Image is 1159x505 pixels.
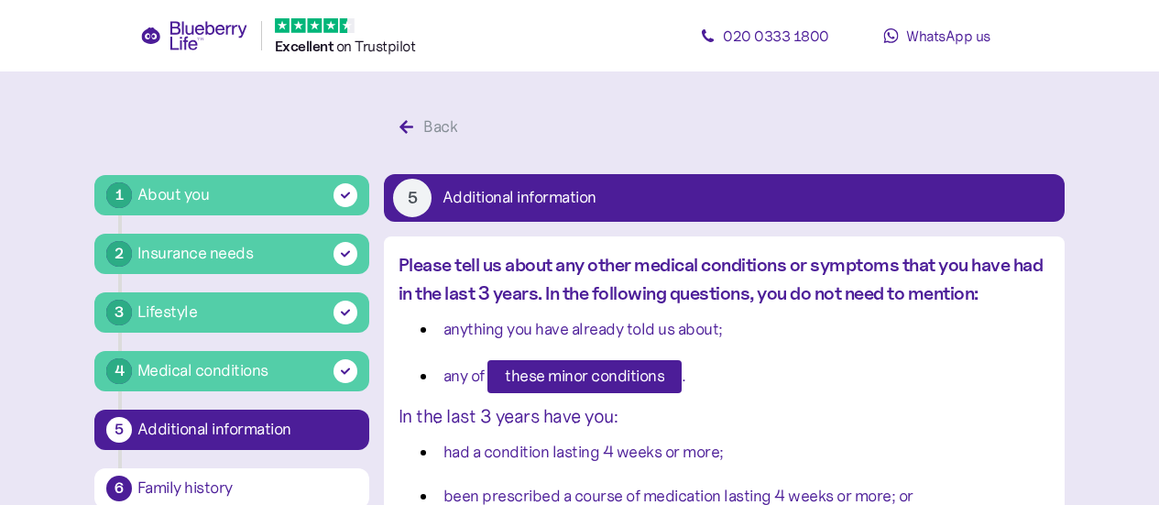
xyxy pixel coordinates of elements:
div: Additional information [137,422,357,438]
button: Back [384,108,478,147]
button: these minor conditions [487,360,682,393]
div: any of . [443,360,686,393]
div: Back [423,115,457,139]
div: 1 [106,182,132,208]
div: Please tell us about any other medical conditions or symptoms that you have had in the last 3 yea... [399,251,1050,308]
div: 2 [106,241,132,267]
div: Medical conditions [137,358,268,383]
div: 5 [106,417,132,443]
div: Lifestyle [137,300,198,324]
button: 5Additional information [94,410,369,450]
button: 1About you [94,175,369,215]
div: Family history [137,480,357,497]
span: WhatsApp us [906,27,990,45]
span: Excellent ️ [275,38,336,55]
button: 4Medical conditions [94,351,369,391]
span: 020 0333 1800 [723,27,829,45]
div: 4 [106,358,132,384]
span: on Trustpilot [336,37,416,55]
span: these minor conditions [505,361,664,392]
div: Additional information [443,190,596,206]
a: 020 0333 1800 [683,17,847,54]
div: 3 [106,300,132,325]
div: Insurance needs [137,241,254,266]
button: 3Lifestyle [94,292,369,333]
button: 5Additional information [384,174,1065,222]
div: 6 [106,476,132,501]
div: anything you have already told us about; [443,317,723,342]
a: WhatsApp us [855,17,1020,54]
div: 5 [393,179,432,217]
div: had a condition lasting 4 weeks or more; [443,440,724,465]
div: About you [137,182,210,207]
div: In the last 3 years have you: [399,402,1050,431]
button: 2Insurance needs [94,234,369,274]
